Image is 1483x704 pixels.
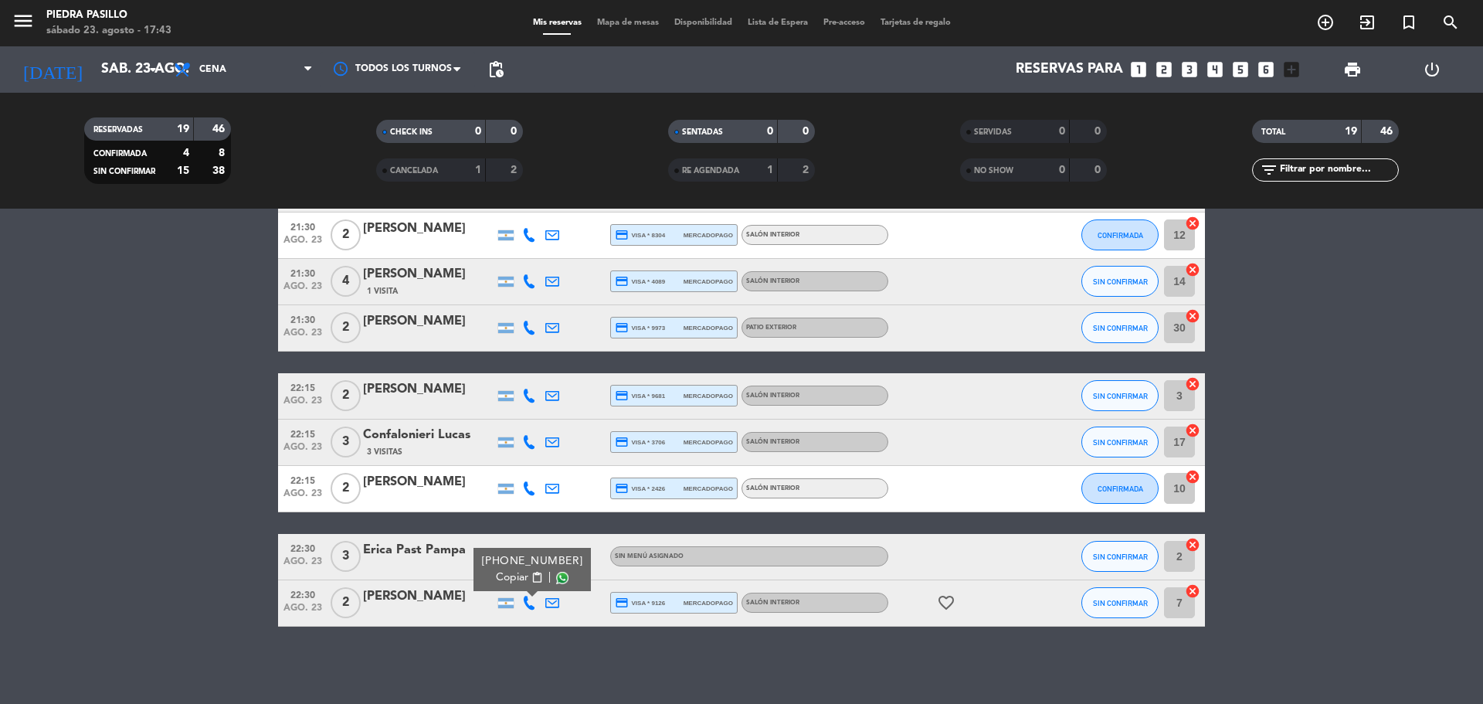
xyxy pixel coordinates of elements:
[682,167,739,175] span: RE AGENDADA
[1423,60,1441,79] i: power_settings_new
[937,593,955,612] i: favorite_border
[1400,13,1418,32] i: turned_in_not
[1185,262,1200,277] i: cancel
[615,389,665,403] span: visa * 9681
[525,19,589,27] span: Mis reservas
[1081,219,1159,250] button: CONFIRMADA
[283,442,322,460] span: ago. 23
[283,264,322,282] span: 21:30
[684,391,733,401] span: mercadopago
[1059,126,1065,137] strong: 0
[331,427,361,457] span: 3
[1345,126,1357,137] strong: 19
[363,540,494,560] div: Erica Past Pampa
[1098,231,1143,240] span: CONFIRMADA
[283,235,322,253] span: ago. 23
[283,379,322,396] span: 22:15
[1081,380,1159,411] button: SIN CONFIRMAR
[390,128,433,136] span: CHECK INS
[46,23,171,39] div: sábado 23. agosto - 17:43
[1205,60,1225,80] i: looks_4
[212,165,228,176] strong: 38
[974,167,1013,175] span: NO SHOW
[1343,60,1362,79] span: print
[1093,599,1148,607] span: SIN CONFIRMAR
[682,128,723,136] span: SENTADAS
[475,126,481,137] strong: 0
[1358,13,1376,32] i: exit_to_app
[615,596,665,610] span: visa * 9126
[283,311,322,328] span: 21:30
[1380,126,1396,137] strong: 46
[1230,60,1251,80] i: looks_5
[1185,469,1200,485] i: cancel
[475,165,481,175] strong: 1
[1281,60,1301,80] i: add_box
[803,165,812,175] strong: 2
[363,264,494,284] div: [PERSON_NAME]
[1094,126,1104,137] strong: 0
[367,285,398,298] span: 1 Visita
[1094,165,1104,175] strong: 0
[1128,60,1149,80] i: looks_one
[283,586,322,604] span: 22:30
[283,488,322,506] span: ago. 23
[746,600,799,606] span: Salón Interior
[684,230,733,240] span: mercadopago
[496,570,528,586] span: Copiar
[615,481,629,495] i: credit_card
[331,473,361,504] span: 2
[746,325,796,331] span: Patio Exterior
[615,553,684,559] span: Sin menú asignado
[1093,438,1148,447] span: SIN CONFIRMAR
[331,380,361,411] span: 2
[177,124,189,134] strong: 19
[1059,165,1065,175] strong: 0
[1316,13,1335,32] i: add_circle_outline
[331,541,361,572] span: 3
[684,277,733,287] span: mercadopago
[219,148,228,158] strong: 8
[283,218,322,236] span: 21:30
[1260,161,1278,179] i: filter_list
[283,425,322,443] span: 22:15
[212,124,228,134] strong: 46
[531,572,543,583] span: content_paste
[1185,537,1200,553] i: cancel
[615,321,629,335] i: credit_card
[615,481,665,495] span: visa * 2426
[615,274,665,288] span: visa * 4089
[1154,60,1174,80] i: looks_two
[487,60,505,79] span: pending_actions
[615,435,665,449] span: visa * 3706
[93,126,143,134] span: RESERVADAS
[1081,587,1159,618] button: SIN CONFIRMAR
[1093,324,1148,332] span: SIN CONFIRMAR
[367,446,402,458] span: 3 Visitas
[331,587,361,618] span: 2
[1278,162,1398,179] input: Filtrar por nombre...
[684,484,733,494] span: mercadopago
[363,311,494,332] div: [PERSON_NAME]
[331,266,361,297] span: 4
[511,126,520,137] strong: 0
[816,19,873,27] span: Pre-acceso
[746,232,799,238] span: Salón Interior
[283,396,322,413] span: ago. 23
[1185,216,1200,231] i: cancel
[1093,277,1148,286] span: SIN CONFIRMAR
[283,603,322,621] span: ago. 23
[363,379,494,400] div: [PERSON_NAME]
[144,60,162,79] i: arrow_drop_down
[615,228,665,242] span: visa * 8304
[177,165,189,176] strong: 15
[1392,46,1471,93] div: LOG OUT
[482,553,583,570] div: [PHONE_NUMBER]
[331,219,361,250] span: 2
[1185,583,1200,599] i: cancel
[873,19,959,27] span: Tarjetas de regalo
[183,148,189,158] strong: 4
[93,150,147,158] span: CONFIRMADA
[684,598,733,608] span: mercadopago
[283,328,322,345] span: ago. 23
